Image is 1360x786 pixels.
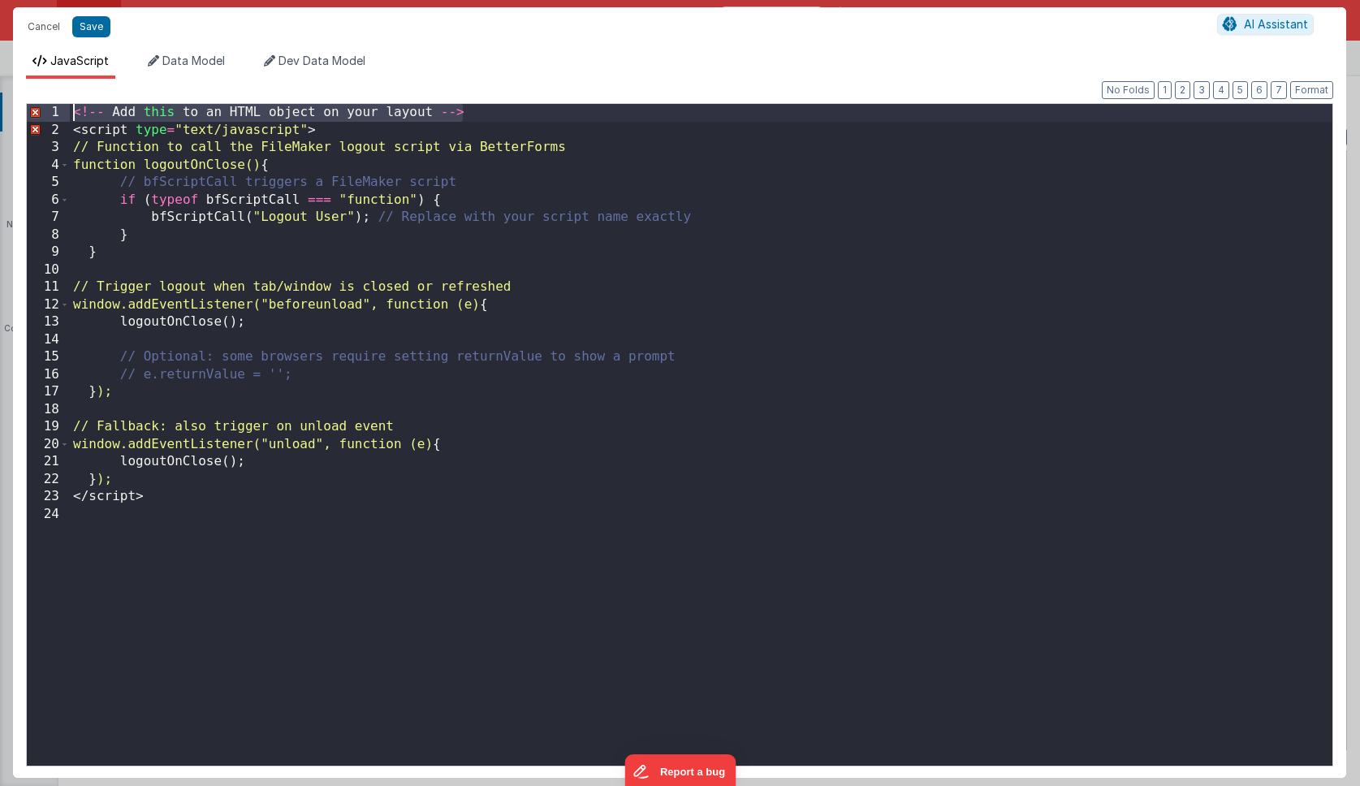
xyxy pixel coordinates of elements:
[27,313,70,331] div: 13
[278,54,365,67] span: Dev Data Model
[1158,81,1172,99] button: 1
[27,261,70,279] div: 10
[1217,14,1314,35] button: AI Assistant
[1244,17,1308,31] span: AI Assistant
[27,488,70,506] div: 23
[27,244,70,261] div: 9
[1271,81,1287,99] button: 7
[27,279,70,296] div: 11
[27,383,70,401] div: 17
[1194,81,1210,99] button: 3
[1213,81,1229,99] button: 4
[27,104,70,122] div: 1
[1102,81,1155,99] button: No Folds
[50,54,109,67] span: JavaScript
[1175,81,1190,99] button: 2
[162,54,225,67] span: Data Model
[1251,81,1267,99] button: 6
[72,16,110,37] button: Save
[27,227,70,244] div: 8
[27,122,70,140] div: 2
[27,401,70,419] div: 18
[27,418,70,436] div: 19
[27,157,70,175] div: 4
[27,139,70,157] div: 3
[19,15,68,38] button: Cancel
[27,296,70,314] div: 12
[1233,81,1248,99] button: 5
[27,331,70,349] div: 14
[27,174,70,192] div: 5
[27,436,70,454] div: 20
[1290,81,1333,99] button: Format
[27,366,70,384] div: 16
[27,192,70,209] div: 6
[27,453,70,471] div: 21
[27,506,70,524] div: 24
[27,471,70,489] div: 22
[27,209,70,227] div: 7
[27,348,70,366] div: 15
